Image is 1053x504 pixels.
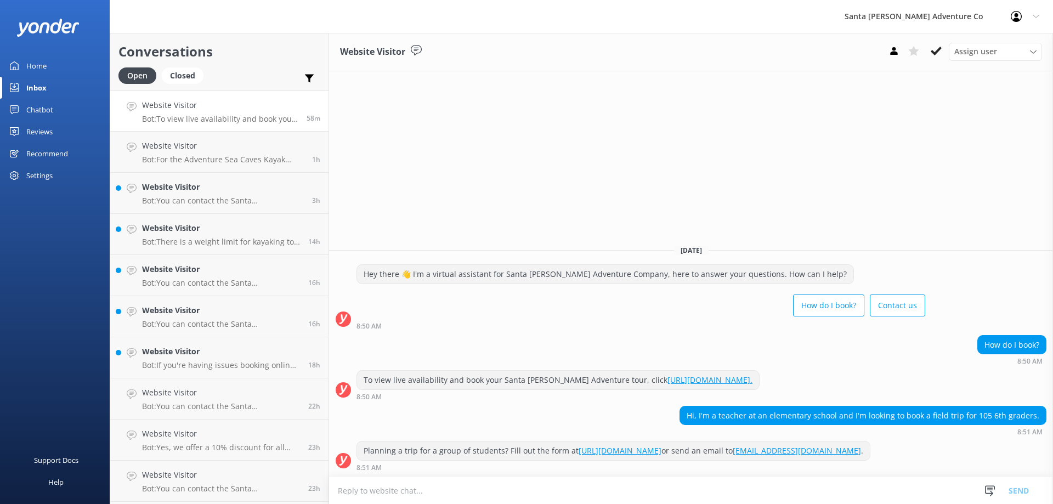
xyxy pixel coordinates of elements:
[667,375,752,385] a: [URL][DOMAIN_NAME].
[142,155,304,165] p: Bot: For the Adventure Sea Caves Kayak Tour, the ferry departs from [GEOGRAPHIC_DATA] in the [GEO...
[357,441,870,460] div: Planning a trip for a group of students? Fill out the form at or send an email to .
[110,378,329,420] a: Website VisitorBot:You can contact the Santa [PERSON_NAME] Adventure Co. team at [PHONE_NUMBER] o...
[142,222,300,234] h4: Website Visitor
[793,295,864,316] button: How do I book?
[308,360,320,370] span: Sep 10 2025 03:33pm (UTC -07:00) America/Tijuana
[308,484,320,493] span: Sep 10 2025 10:26am (UTC -07:00) America/Tijuana
[308,237,320,246] span: Sep 10 2025 07:33pm (UTC -07:00) America/Tijuana
[579,445,661,456] a: [URL][DOMAIN_NAME]
[34,449,78,471] div: Support Docs
[142,263,300,275] h4: Website Visitor
[356,463,870,471] div: Sep 11 2025 08:51am (UTC -07:00) America/Tijuana
[680,406,1046,425] div: Hi, I'm a teacher at an elementary school and I'm looking to book a field trip for 105 6th graders.
[978,336,1046,354] div: How do I book?
[954,46,997,58] span: Assign user
[110,420,329,461] a: Website VisitorBot:Yes, we offer a 10% discount for all veterans and active military service memb...
[357,371,759,389] div: To view live availability and book your Santa [PERSON_NAME] Adventure tour, click
[118,69,162,81] a: Open
[312,155,320,164] span: Sep 11 2025 07:56am (UTC -07:00) America/Tijuana
[308,319,320,329] span: Sep 10 2025 05:35pm (UTC -07:00) America/Tijuana
[142,319,300,329] p: Bot: You can contact the Santa [PERSON_NAME] Adventure Co. team at [PHONE_NUMBER], or by emailing...
[142,401,300,411] p: Bot: You can contact the Santa [PERSON_NAME] Adventure Co. team at [PHONE_NUMBER] or by emailing ...
[110,90,329,132] a: Website VisitorBot:To view live availability and book your Santa [PERSON_NAME] Adventure tour, cl...
[308,401,320,411] span: Sep 10 2025 11:40am (UTC -07:00) America/Tijuana
[949,43,1042,60] div: Assign User
[110,337,329,378] a: Website VisitorBot:If you're having issues booking online, please contact the Santa [PERSON_NAME]...
[16,19,80,37] img: yonder-white-logo.png
[356,323,382,330] strong: 8:50 AM
[142,99,298,111] h4: Website Visitor
[312,196,320,205] span: Sep 11 2025 06:46am (UTC -07:00) America/Tijuana
[142,181,304,193] h4: Website Visitor
[110,132,329,173] a: Website VisitorBot:For the Adventure Sea Caves Kayak Tour, the ferry departs from [GEOGRAPHIC_DAT...
[308,278,320,287] span: Sep 10 2025 05:48pm (UTC -07:00) America/Tijuana
[674,246,709,255] span: [DATE]
[1017,429,1043,435] strong: 8:51 AM
[118,67,156,84] div: Open
[977,357,1046,365] div: Sep 11 2025 08:50am (UTC -07:00) America/Tijuana
[308,443,320,452] span: Sep 10 2025 10:30am (UTC -07:00) America/Tijuana
[733,445,861,456] a: [EMAIL_ADDRESS][DOMAIN_NAME]
[142,114,298,124] p: Bot: To view live availability and book your Santa [PERSON_NAME] Adventure tour, click [URL][DOMA...
[1017,358,1043,365] strong: 8:50 AM
[356,393,760,400] div: Sep 11 2025 08:50am (UTC -07:00) America/Tijuana
[142,443,300,452] p: Bot: Yes, we offer a 10% discount for all veterans and active military service members. To book a...
[142,387,300,399] h4: Website Visitor
[142,360,300,370] p: Bot: If you're having issues booking online, please contact the Santa [PERSON_NAME] Adventure Co....
[356,322,925,330] div: Sep 11 2025 08:50am (UTC -07:00) America/Tijuana
[356,465,382,471] strong: 8:51 AM
[26,121,53,143] div: Reviews
[142,304,300,316] h4: Website Visitor
[307,114,320,123] span: Sep 11 2025 08:50am (UTC -07:00) America/Tijuana
[26,55,47,77] div: Home
[118,41,320,62] h2: Conversations
[142,278,300,288] p: Bot: You can contact the Santa [PERSON_NAME] Adventure Co. team at [PHONE_NUMBER], or by emailing...
[110,214,329,255] a: Website VisitorBot:There is a weight limit for kayaking to ensure safety and performance. The max...
[142,469,300,481] h4: Website Visitor
[26,165,53,186] div: Settings
[26,143,68,165] div: Recommend
[142,484,300,494] p: Bot: You can contact the Santa [PERSON_NAME] Adventure Co. team at [PHONE_NUMBER], or by emailing...
[142,237,300,247] p: Bot: There is a weight limit for kayaking to ensure safety and performance. The maximum weight is...
[26,77,47,99] div: Inbox
[110,173,329,214] a: Website VisitorBot:You can contact the Santa [PERSON_NAME] Adventure Co. team at [PHONE_NUMBER], ...
[142,140,304,152] h4: Website Visitor
[110,255,329,296] a: Website VisitorBot:You can contact the Santa [PERSON_NAME] Adventure Co. team at [PHONE_NUMBER], ...
[680,428,1046,435] div: Sep 11 2025 08:51am (UTC -07:00) America/Tijuana
[340,45,405,59] h3: Website Visitor
[142,346,300,358] h4: Website Visitor
[48,471,64,493] div: Help
[110,461,329,502] a: Website VisitorBot:You can contact the Santa [PERSON_NAME] Adventure Co. team at [PHONE_NUMBER], ...
[870,295,925,316] button: Contact us
[110,296,329,337] a: Website VisitorBot:You can contact the Santa [PERSON_NAME] Adventure Co. team at [PHONE_NUMBER], ...
[26,99,53,121] div: Chatbot
[142,196,304,206] p: Bot: You can contact the Santa [PERSON_NAME] Adventure Co. team at [PHONE_NUMBER], or by emailing...
[356,394,382,400] strong: 8:50 AM
[357,265,853,284] div: Hey there 👋 I'm a virtual assistant for Santa [PERSON_NAME] Adventure Company, here to answer you...
[162,69,209,81] a: Closed
[142,428,300,440] h4: Website Visitor
[162,67,203,84] div: Closed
